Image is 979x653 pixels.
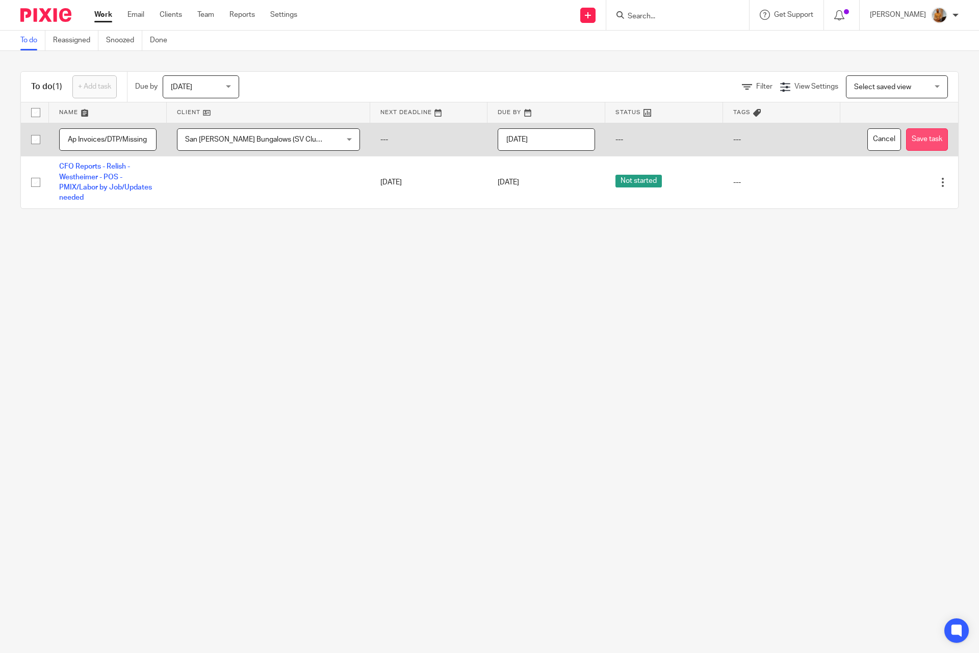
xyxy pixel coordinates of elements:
img: 1234.JPG [931,7,947,23]
span: [DATE] [498,179,519,186]
span: Tags [733,110,751,115]
span: Select saved view [854,84,911,91]
a: Settings [270,10,297,20]
h1: To do [31,81,62,92]
button: Save task [906,128,948,151]
span: View Settings [794,83,838,90]
a: Reassigned [53,31,98,50]
p: [PERSON_NAME] [870,10,926,20]
td: --- [605,123,723,156]
td: [DATE] [370,156,488,208]
a: Done [150,31,175,50]
a: Team [197,10,214,20]
button: Cancel [867,128,901,151]
input: Task name [59,128,157,151]
a: CFO Reports - Relish - Westheimer - POS - PMIX/Labor by Job/Updates needed [59,163,152,201]
p: Due by [135,81,158,92]
span: Not started [615,175,662,187]
a: Snoozed [106,31,142,50]
td: --- [370,123,488,156]
span: Get Support [774,11,813,18]
a: Reports [229,10,255,20]
a: Email [127,10,144,20]
img: Pixie [20,8,71,22]
a: Clients [160,10,182,20]
span: [DATE] [171,84,192,91]
span: San [PERSON_NAME] Bungalows (SV Club Owner LLC) [185,136,359,143]
input: Search [627,12,718,21]
a: To do [20,31,45,50]
span: Filter [756,83,772,90]
input: Pick a date [498,128,595,151]
div: --- [733,177,831,187]
a: + Add task [72,75,117,98]
a: Work [94,10,112,20]
td: --- [723,123,841,156]
span: (1) [53,83,62,91]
